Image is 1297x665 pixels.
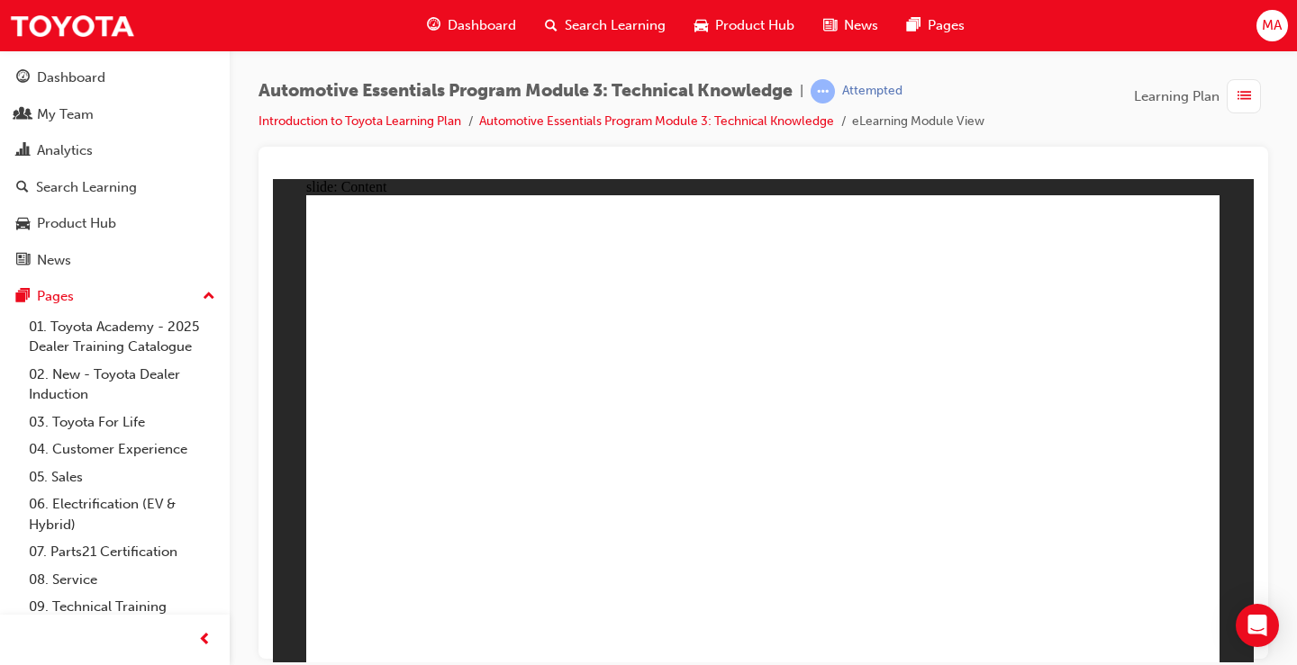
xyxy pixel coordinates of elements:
a: 08. Service [22,566,222,594]
div: Analytics [37,140,93,161]
span: pages-icon [907,14,921,37]
a: search-iconSearch Learning [531,7,680,44]
a: Dashboard [7,61,222,94]
span: guage-icon [427,14,440,37]
span: learningRecordVerb_ATTEMPT-icon [811,79,835,103]
div: Open Intercom Messenger [1236,604,1279,647]
a: Introduction to Toyota Learning Plan [258,113,461,129]
button: Learning Plan [1134,79,1268,113]
span: car-icon [16,216,30,232]
span: MA [1262,15,1282,36]
span: people-icon [16,107,30,123]
button: DashboardMy TeamAnalyticsSearch LearningProduct HubNews [7,58,222,280]
button: Pages [7,280,222,313]
div: Pages [37,286,74,307]
a: Product Hub [7,207,222,240]
div: Product Hub [37,213,116,234]
span: pages-icon [16,289,30,305]
a: News [7,244,222,277]
img: Trak [9,5,135,46]
a: Automotive Essentials Program Module 3: Technical Knowledge [479,113,834,129]
a: 02. New - Toyota Dealer Induction [22,361,222,409]
a: 04. Customer Experience [22,436,222,463]
span: prev-icon [198,629,212,652]
div: Attempted [842,83,902,100]
a: guage-iconDashboard [413,7,531,44]
a: My Team [7,98,222,131]
a: car-iconProduct Hub [680,7,809,44]
span: guage-icon [16,70,30,86]
span: search-icon [545,14,558,37]
span: Learning Plan [1134,86,1220,107]
span: | [800,81,803,102]
span: Pages [928,15,965,36]
span: news-icon [823,14,837,37]
div: Search Learning [36,177,137,198]
span: news-icon [16,253,30,269]
a: 06. Electrification (EV & Hybrid) [22,490,222,538]
span: Product Hub [715,15,794,36]
span: News [844,15,878,36]
span: up-icon [203,285,215,309]
span: search-icon [16,180,29,196]
span: list-icon [1238,85,1251,108]
a: 01. Toyota Academy - 2025 Dealer Training Catalogue [22,313,222,361]
a: Analytics [7,134,222,167]
span: chart-icon [16,143,30,159]
span: Automotive Essentials Program Module 3: Technical Knowledge [258,81,793,102]
div: Dashboard [37,67,105,88]
div: News [37,250,71,271]
a: 09. Technical Training [22,593,222,621]
span: Search Learning [565,15,666,36]
li: eLearning Module View [852,112,984,132]
div: My Team [37,104,94,125]
a: 07. Parts21 Certification [22,538,222,566]
a: 05. Sales [22,463,222,491]
a: Search Learning [7,171,222,204]
a: pages-iconPages [893,7,979,44]
a: news-iconNews [809,7,893,44]
button: MA [1256,10,1288,41]
a: 03. Toyota For Life [22,409,222,436]
span: Dashboard [448,15,516,36]
span: car-icon [694,14,708,37]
